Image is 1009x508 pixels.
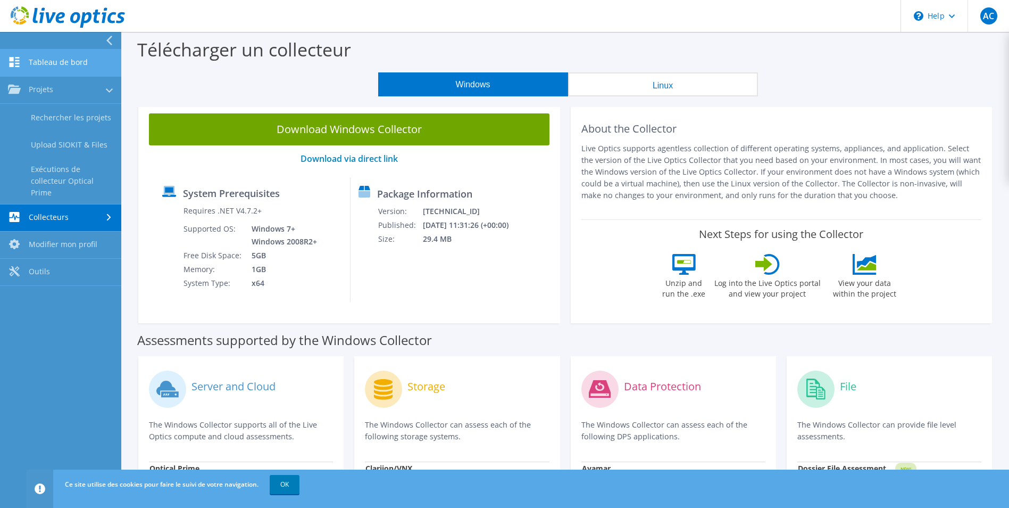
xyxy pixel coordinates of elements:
[183,188,280,199] label: System Prerequisites
[980,7,997,24] span: AC
[422,232,522,246] td: 29.4 MB
[183,276,244,290] td: System Type:
[581,419,765,443] p: The Windows Collector can assess each of the following DPS applications.
[149,463,199,473] strong: Optical Prime
[184,206,262,216] label: Requires .NET V4.7.2+
[244,222,319,249] td: Windows 7+ Windows 2008R2+
[798,463,886,473] strong: Dossier File Assessment
[407,381,445,392] label: Storage
[183,249,244,263] td: Free Disk Space:
[137,335,432,346] label: Assessments supported by the Windows Collector
[581,143,982,201] p: Live Optics supports agentless collection of different operating systems, appliances, and applica...
[914,11,923,21] svg: \n
[365,463,412,473] strong: Clariion/VNX
[714,275,821,299] label: Log into the Live Optics portal and view your project
[244,249,319,263] td: 5GB
[581,122,982,135] h2: About the Collector
[840,381,856,392] label: File
[699,228,863,241] label: Next Steps for using the Collector
[137,37,351,62] label: Télécharger un collecteur
[365,419,549,443] p: The Windows Collector can assess each of the following storage systems.
[244,263,319,276] td: 1GB
[191,381,276,392] label: Server and Cloud
[377,189,472,199] label: Package Information
[422,218,522,232] td: [DATE] 11:31:26 (+00:00)
[149,419,333,443] p: The Windows Collector supports all of the Live Optics compute and cloud assessments.
[378,204,422,218] td: Version:
[183,263,244,276] td: Memory:
[422,204,522,218] td: [TECHNICAL_ID]
[582,463,611,473] strong: Avamar
[183,222,244,249] td: Supported OS:
[149,113,549,145] a: Download Windows Collector
[378,218,422,232] td: Published:
[378,72,568,96] button: Windows
[65,480,258,489] span: Ce site utilise des cookies pour faire le suivi de votre navigation.
[378,232,422,246] td: Size:
[270,475,299,494] a: OK
[244,276,319,290] td: x64
[624,381,701,392] label: Data Protection
[568,72,758,96] button: Linux
[797,419,981,443] p: The Windows Collector can provide file level assessments.
[827,275,903,299] label: View your data within the project
[301,153,398,165] a: Download via direct link
[660,275,708,299] label: Unzip and run the .exe
[900,466,911,472] tspan: NEW!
